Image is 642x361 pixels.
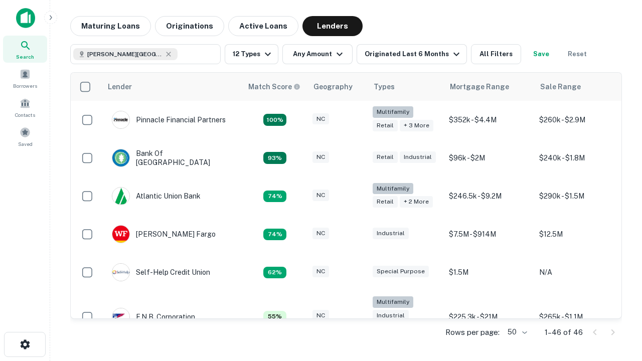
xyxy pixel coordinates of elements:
[312,310,329,321] div: NC
[102,73,242,101] th: Lender
[3,123,47,150] a: Saved
[534,73,624,101] th: Sale Range
[70,16,151,36] button: Maturing Loans
[400,196,433,208] div: + 2 more
[112,149,129,166] img: picture
[248,81,298,92] h6: Match Score
[373,196,398,208] div: Retail
[3,36,47,63] a: Search
[534,101,624,139] td: $260k - $2.9M
[471,44,521,64] button: All Filters
[357,44,467,64] button: Originated Last 6 Months
[444,139,534,177] td: $96k - $2M
[400,151,436,163] div: Industrial
[373,310,409,321] div: Industrial
[307,73,368,101] th: Geography
[373,106,413,118] div: Multifamily
[540,81,581,93] div: Sale Range
[3,65,47,92] a: Borrowers
[302,16,363,36] button: Lenders
[248,81,300,92] div: Capitalize uses an advanced AI algorithm to match your search with the best lender. The match sco...
[263,229,286,241] div: Matching Properties: 12, hasApolloMatch: undefined
[444,291,534,342] td: $225.3k - $21M
[534,139,624,177] td: $240k - $1.8M
[282,44,353,64] button: Any Amount
[373,183,413,195] div: Multifamily
[13,82,37,90] span: Borrowers
[16,53,34,61] span: Search
[374,81,395,93] div: Types
[225,44,278,64] button: 12 Types
[592,249,642,297] iframe: Chat Widget
[112,111,129,128] img: picture
[112,308,195,326] div: F.n.b. Corporation
[373,266,429,277] div: Special Purpose
[112,264,129,281] img: picture
[15,111,35,119] span: Contacts
[444,73,534,101] th: Mortgage Range
[534,215,624,253] td: $12.5M
[525,44,557,64] button: Save your search to get updates of matches that match your search criteria.
[112,149,232,167] div: Bank Of [GEOGRAPHIC_DATA]
[312,113,329,125] div: NC
[373,228,409,239] div: Industrial
[444,253,534,291] td: $1.5M
[561,44,593,64] button: Reset
[3,94,47,121] a: Contacts
[263,114,286,126] div: Matching Properties: 29, hasApolloMatch: undefined
[545,326,583,338] p: 1–46 of 46
[112,188,129,205] img: picture
[400,120,433,131] div: + 3 more
[263,152,286,164] div: Matching Properties: 15, hasApolloMatch: undefined
[373,151,398,163] div: Retail
[373,120,398,131] div: Retail
[112,263,210,281] div: Self-help Credit Union
[155,16,224,36] button: Originations
[312,228,329,239] div: NC
[108,81,132,93] div: Lender
[534,291,624,342] td: $265k - $1.1M
[504,325,529,339] div: 50
[313,81,353,93] div: Geography
[18,140,33,148] span: Saved
[87,50,163,59] span: [PERSON_NAME][GEOGRAPHIC_DATA], [GEOGRAPHIC_DATA]
[444,101,534,139] td: $352k - $4.4M
[312,151,329,163] div: NC
[373,296,413,308] div: Multifamily
[228,16,298,36] button: Active Loans
[263,191,286,203] div: Matching Properties: 12, hasApolloMatch: undefined
[450,81,509,93] div: Mortgage Range
[263,267,286,279] div: Matching Properties: 10, hasApolloMatch: undefined
[242,73,307,101] th: Capitalize uses an advanced AI algorithm to match your search with the best lender. The match sco...
[444,177,534,215] td: $246.5k - $9.2M
[444,215,534,253] td: $7.5M - $914M
[534,177,624,215] td: $290k - $1.5M
[16,8,35,28] img: capitalize-icon.png
[112,187,201,205] div: Atlantic Union Bank
[534,253,624,291] td: N/A
[112,226,129,243] img: picture
[263,311,286,323] div: Matching Properties: 9, hasApolloMatch: undefined
[445,326,500,338] p: Rows per page:
[312,190,329,201] div: NC
[112,225,216,243] div: [PERSON_NAME] Fargo
[112,308,129,325] img: picture
[112,111,226,129] div: Pinnacle Financial Partners
[368,73,444,101] th: Types
[365,48,462,60] div: Originated Last 6 Months
[312,266,329,277] div: NC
